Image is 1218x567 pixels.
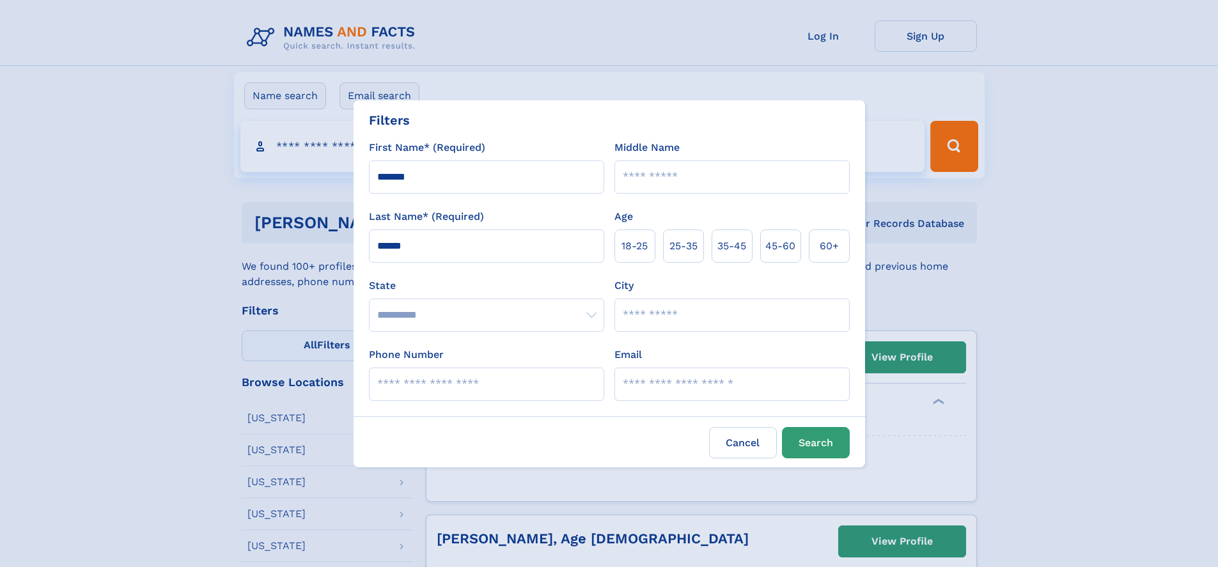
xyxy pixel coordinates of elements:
span: 60+ [820,238,839,254]
span: 45‑60 [765,238,795,254]
label: First Name* (Required) [369,140,485,155]
span: 25‑35 [669,238,698,254]
label: Cancel [709,427,777,458]
div: Filters [369,111,410,130]
label: Phone Number [369,347,444,362]
label: Last Name* (Required) [369,209,484,224]
button: Search [782,427,850,458]
label: Email [614,347,642,362]
label: City [614,278,634,293]
span: 18‑25 [621,238,648,254]
span: 35‑45 [717,238,746,254]
label: Age [614,209,633,224]
label: Middle Name [614,140,680,155]
label: State [369,278,604,293]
